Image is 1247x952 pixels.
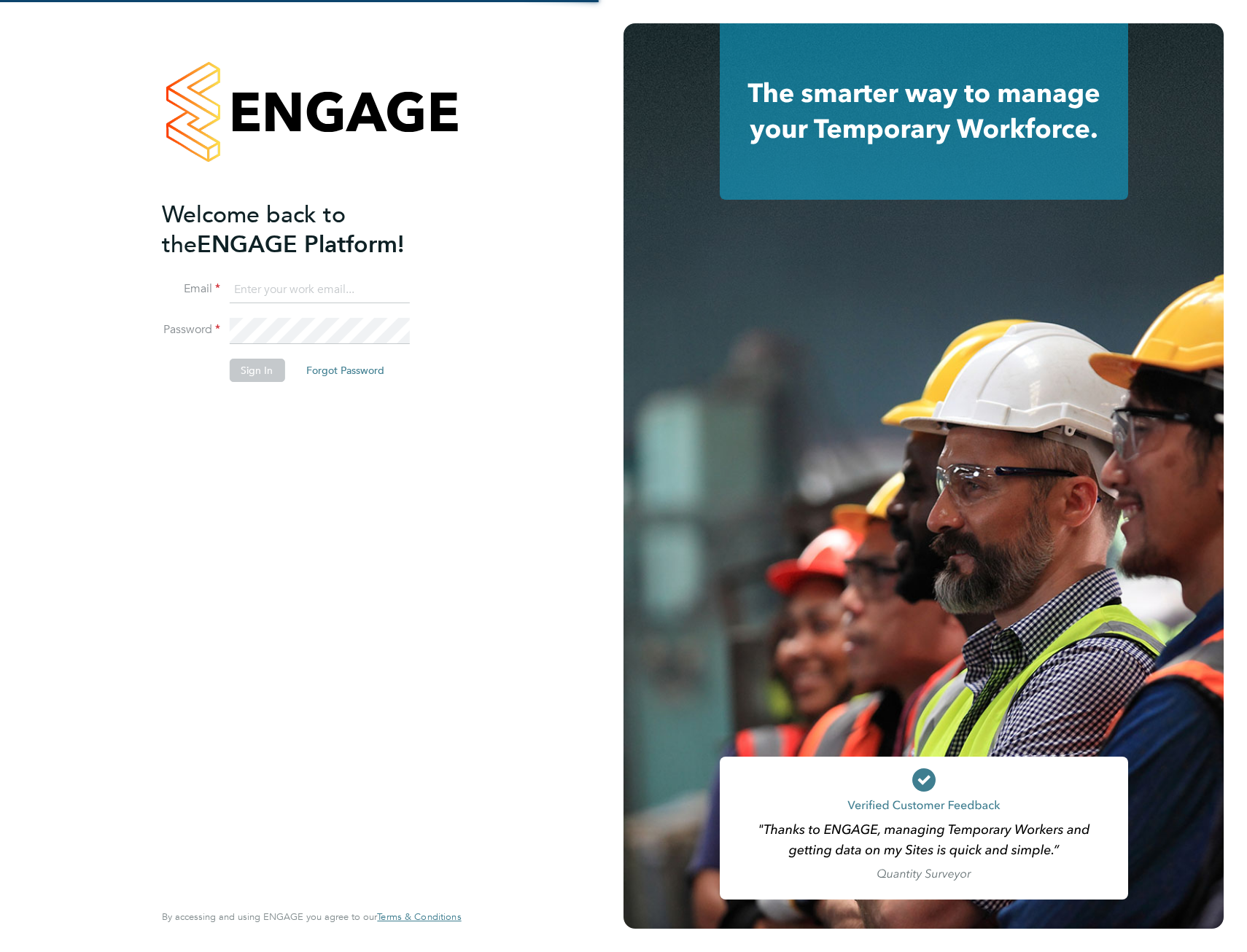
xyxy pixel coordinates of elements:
[377,911,461,923] a: Terms & Conditions
[162,200,446,260] h2: ENGAGE Platform!
[162,281,220,297] label: Email
[229,277,409,303] input: Enter your work email...
[162,200,346,259] span: Welcome back to the
[229,359,284,382] button: Sign In
[295,359,396,382] button: Forgot Password
[162,910,461,923] span: By accessing and using ENGAGE you agree to our
[377,910,461,923] span: Terms & Conditions
[162,322,220,338] label: Password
